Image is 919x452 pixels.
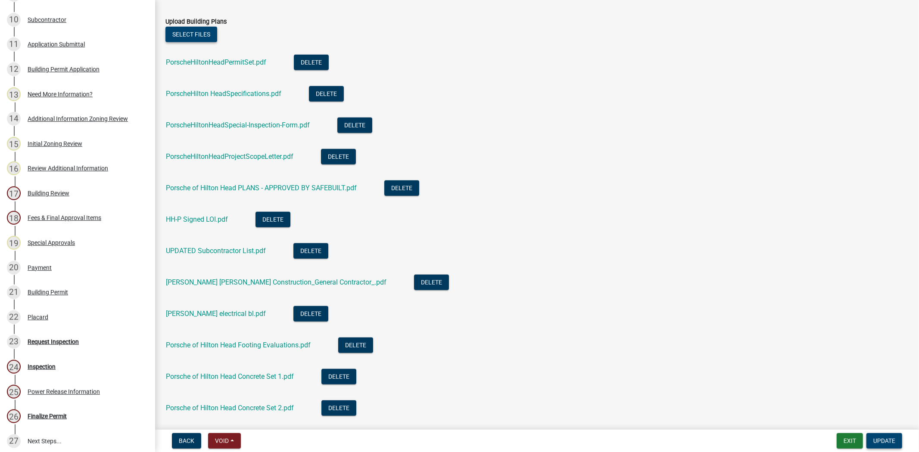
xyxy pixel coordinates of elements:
div: Inspection [28,364,56,370]
div: Building Permit Application [28,66,100,72]
div: Building Permit [28,289,68,295]
div: Placard [28,314,48,320]
a: Porsche of Hilton Head Footing Evaluations.pdf [166,341,311,349]
div: Request Inspection [28,339,79,345]
button: Void [208,433,241,449]
div: 27 [7,434,21,448]
wm-modal-confirm: Delete Document [321,405,356,413]
a: [PERSON_NAME] [PERSON_NAME] Construction_General Contractor_.pdf [166,278,386,286]
div: 25 [7,385,21,399]
button: Update [866,433,902,449]
button: Delete [293,243,328,259]
button: Delete [338,337,373,353]
div: 24 [7,360,21,374]
label: Upload Building Plans [165,19,227,25]
wm-modal-confirm: Delete Document [338,342,373,350]
div: 15 [7,137,21,151]
button: Delete [414,275,449,290]
div: Initial Zoning Review [28,141,82,147]
a: HH-P Signed LOI.pdf [166,215,228,223]
span: Back [179,437,194,444]
div: Review Additional Information [28,165,108,171]
div: 11 [7,37,21,51]
div: Fees & Final Approval Items [28,215,101,221]
button: Back [172,433,201,449]
button: Delete [321,149,356,164]
wm-modal-confirm: Delete Document [337,122,372,130]
div: 10 [7,13,21,27]
div: 17 [7,186,21,200]
div: Special Approvals [28,240,75,246]
div: Power Release Information [28,389,100,395]
button: Delete [255,212,290,227]
a: Porsche of Hilton Head Concrete Set 2.pdf [166,404,294,412]
a: UPDATED Subcontractor List.pdf [166,247,266,255]
div: 18 [7,211,21,225]
div: Need More Information? [28,91,93,97]
a: PorscheHiltonHeadPermitSet.pdf [166,58,266,66]
button: Select files [165,27,217,42]
div: Additional Information Zoning Review [28,116,128,122]
button: Delete [309,86,344,102]
wm-modal-confirm: Delete Document [321,153,356,161]
div: Building Review [28,190,69,196]
a: Porsche of Hilton Head Concrete Set 1.pdf [166,372,294,381]
div: 21 [7,285,21,299]
a: [PERSON_NAME] electrical bl.pdf [166,310,266,318]
div: 23 [7,335,21,349]
button: Delete [293,306,328,322]
div: 16 [7,161,21,175]
div: Application Submittal [28,41,85,47]
wm-modal-confirm: Delete Document [321,373,356,381]
div: 26 [7,409,21,423]
wm-modal-confirm: Delete Document [309,90,344,99]
wm-modal-confirm: Delete Document [255,216,290,224]
wm-modal-confirm: Delete Document [293,248,328,256]
div: Subcontractor [28,17,66,23]
button: Delete [294,55,329,70]
a: PorscheHilton HeadSpecifications.pdf [166,90,281,98]
div: Payment [28,265,52,271]
wm-modal-confirm: Delete Document [293,310,328,319]
button: Exit [837,433,863,449]
wm-modal-confirm: Delete Document [294,59,329,67]
a: PorscheHiltonHeadSpecial-Inspection-Form.pdf [166,121,310,129]
div: 13 [7,87,21,101]
button: Delete [384,180,419,196]
wm-modal-confirm: Delete Document [414,279,449,287]
div: 20 [7,261,21,275]
button: Delete [321,369,356,384]
wm-modal-confirm: Delete Document [384,185,419,193]
div: 12 [7,62,21,76]
span: Update [873,437,895,444]
button: Delete [337,118,372,133]
div: Finalize Permit [28,413,67,419]
a: PorscheHiltonHeadProjectScopeLetter.pdf [166,152,293,161]
div: 19 [7,236,21,250]
button: Delete [321,400,356,416]
span: Void [215,437,229,444]
div: 14 [7,112,21,126]
div: 22 [7,310,21,324]
a: Porsche of Hilton Head PLANS - APPROVED BY SAFEBUILT.pdf [166,184,357,192]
